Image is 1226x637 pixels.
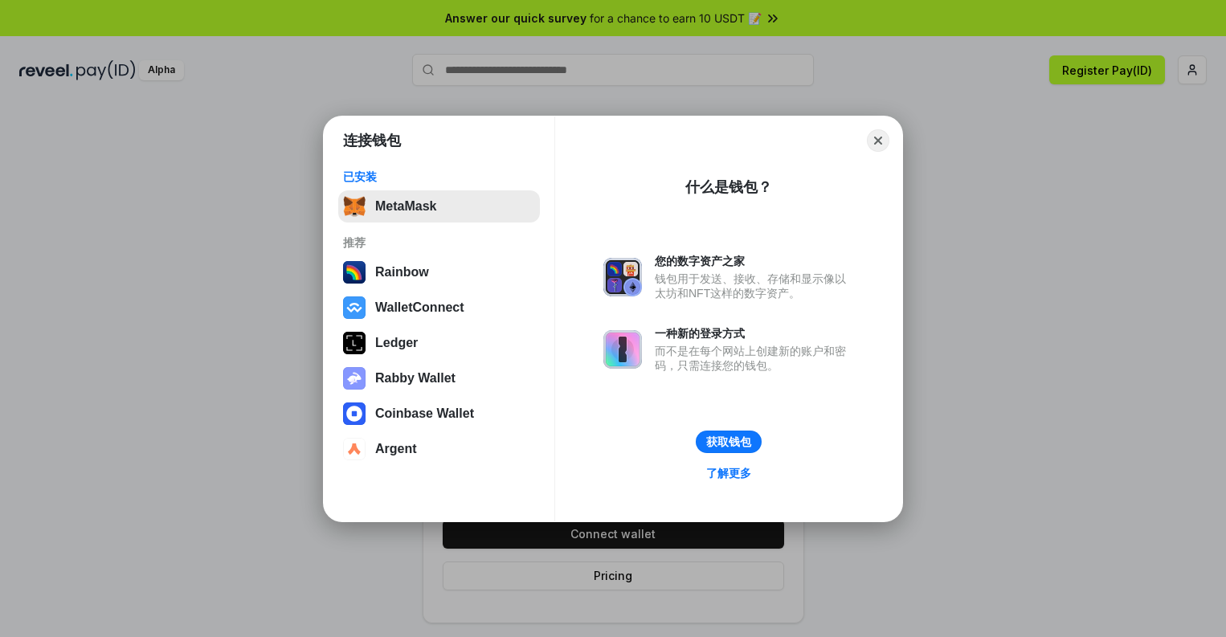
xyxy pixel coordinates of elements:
h1: 连接钱包 [343,131,401,150]
img: svg+xml,%3Csvg%20width%3D%22120%22%20height%3D%22120%22%20viewBox%3D%220%200%20120%20120%22%20fil... [343,261,366,284]
div: Argent [375,442,417,456]
button: Argent [338,433,540,465]
button: MetaMask [338,190,540,223]
img: svg+xml,%3Csvg%20xmlns%3D%22http%3A%2F%2Fwww.w3.org%2F2000%2Fsvg%22%20width%3D%2228%22%20height%3... [343,332,366,354]
div: 一种新的登录方式 [655,326,854,341]
button: Coinbase Wallet [338,398,540,430]
a: 了解更多 [697,463,761,484]
div: 而不是在每个网站上创建新的账户和密码，只需连接您的钱包。 [655,344,854,373]
img: svg+xml,%3Csvg%20xmlns%3D%22http%3A%2F%2Fwww.w3.org%2F2000%2Fsvg%22%20fill%3D%22none%22%20viewBox... [343,367,366,390]
img: svg+xml,%3Csvg%20xmlns%3D%22http%3A%2F%2Fwww.w3.org%2F2000%2Fsvg%22%20fill%3D%22none%22%20viewBox... [603,258,642,296]
button: Rainbow [338,256,540,288]
div: Coinbase Wallet [375,406,474,421]
button: 获取钱包 [696,431,762,453]
button: Close [867,129,889,152]
img: svg+xml,%3Csvg%20width%3D%2228%22%20height%3D%2228%22%20viewBox%3D%220%200%2028%2028%22%20fill%3D... [343,296,366,319]
img: svg+xml,%3Csvg%20width%3D%2228%22%20height%3D%2228%22%20viewBox%3D%220%200%2028%2028%22%20fill%3D... [343,402,366,425]
div: 什么是钱包？ [685,178,772,197]
img: svg+xml,%3Csvg%20xmlns%3D%22http%3A%2F%2Fwww.w3.org%2F2000%2Fsvg%22%20fill%3D%22none%22%20viewBox... [603,330,642,369]
img: svg+xml,%3Csvg%20fill%3D%22none%22%20height%3D%2233%22%20viewBox%3D%220%200%2035%2033%22%20width%... [343,195,366,218]
div: 获取钱包 [706,435,751,449]
div: 已安装 [343,169,535,184]
button: Rabby Wallet [338,362,540,394]
div: 您的数字资产之家 [655,254,854,268]
div: WalletConnect [375,300,464,315]
button: WalletConnect [338,292,540,324]
div: Ledger [375,336,418,350]
div: 了解更多 [706,466,751,480]
div: Rainbow [375,265,429,280]
div: Rabby Wallet [375,371,456,386]
div: MetaMask [375,199,436,214]
button: Ledger [338,327,540,359]
img: svg+xml,%3Csvg%20width%3D%2228%22%20height%3D%2228%22%20viewBox%3D%220%200%2028%2028%22%20fill%3D... [343,438,366,460]
div: 钱包用于发送、接收、存储和显示像以太坊和NFT这样的数字资产。 [655,272,854,300]
div: 推荐 [343,235,535,250]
